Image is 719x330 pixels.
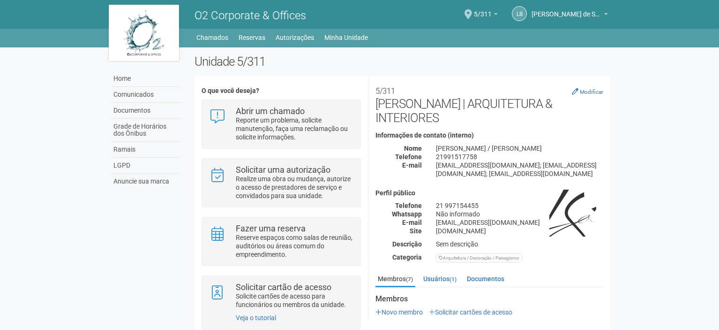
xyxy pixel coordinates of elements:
[572,88,603,95] a: Modificar
[429,144,610,153] div: [PERSON_NAME] / [PERSON_NAME]
[429,227,610,235] div: [DOMAIN_NAME]
[436,253,522,262] div: Arquitetura / Decoração / Paisagismo
[111,142,180,158] a: Ramais
[109,5,179,61] img: logo.jpg
[111,174,180,189] a: Anuncie sua marca
[375,272,415,287] a: Membros(7)
[209,107,353,141] a: Abrir um chamado Reporte um problema, solicite manutenção, faça uma reclamação ou solicite inform...
[410,227,422,235] strong: Site
[111,119,180,142] a: Grade de Horários dos Ônibus
[474,12,498,19] a: 5/311
[392,253,422,261] strong: Categoria
[236,314,276,322] a: Veja o tutorial
[402,219,422,226] strong: E-mail
[209,283,353,309] a: Solicitar cartão de acesso Solicite cartões de acesso para funcionários ou membros da unidade.
[375,132,603,139] h4: Informações de contato (interno)
[202,87,360,94] h4: O que você deseja?
[429,201,610,210] div: 21 997154455
[429,153,610,161] div: 21991517758
[209,166,353,200] a: Solicitar uma autorização Realize uma obra ou mudança, autorize o acesso de prestadores de serviç...
[429,161,610,178] div: [EMAIL_ADDRESS][DOMAIN_NAME]; [EMAIL_ADDRESS][DOMAIN_NAME]; [EMAIL_ADDRESS][DOMAIN_NAME]
[464,272,507,286] a: Documentos
[195,9,306,22] span: O2 Corporate & Offices
[402,161,422,169] strong: E-mail
[512,6,527,21] a: LB
[195,54,610,69] h2: Unidade 5/311
[111,87,180,103] a: Comunicados
[196,31,228,44] a: Chamados
[111,103,180,119] a: Documentos
[236,233,353,259] p: Reserve espaços como salas de reunião, auditórios ou áreas comum do empreendimento.
[395,202,422,209] strong: Telefone
[236,175,353,200] p: Realize uma obra ou mudança, autorize o acesso de prestadores de serviço e convidados para sua un...
[429,210,610,218] div: Não informado
[474,1,492,18] span: 5/311
[429,218,610,227] div: [EMAIL_ADDRESS][DOMAIN_NAME]
[375,308,423,316] a: Novo membro
[236,223,306,233] strong: Fazer uma reserva
[549,190,596,237] img: business.png
[209,224,353,259] a: Fazer uma reserva Reserve espaços como salas de reunião, auditórios ou áreas comum do empreendime...
[111,71,180,87] a: Home
[239,31,265,44] a: Reservas
[236,292,353,309] p: Solicite cartões de acesso para funcionários ou membros da unidade.
[580,89,603,95] small: Modificar
[375,86,395,96] small: 5/311
[236,106,305,116] strong: Abrir um chamado
[395,153,422,161] strong: Telefone
[404,145,422,152] strong: Nome
[276,31,314,44] a: Autorizações
[392,240,422,248] strong: Descrição
[406,276,413,283] small: (7)
[111,158,180,174] a: LGPD
[236,282,331,292] strong: Solicitar cartão de acesso
[375,83,603,125] h2: [PERSON_NAME] | ARQUITETURA & INTERIORES
[236,165,330,175] strong: Solicitar uma autorização
[375,190,603,197] h4: Perfil público
[324,31,368,44] a: Minha Unidade
[375,295,603,303] strong: Membros
[449,276,457,283] small: (1)
[429,240,610,248] div: Sem descrição
[421,272,459,286] a: Usuários(1)
[236,116,353,141] p: Reporte um problema, solicite manutenção, faça uma reclamação ou solicite informações.
[429,308,512,316] a: Solicitar cartões de acesso
[532,1,602,18] span: Liane Barbosa de Sa Fidalgo
[532,12,608,19] a: [PERSON_NAME] de Sa Fidalgo
[392,210,422,218] strong: Whatsapp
